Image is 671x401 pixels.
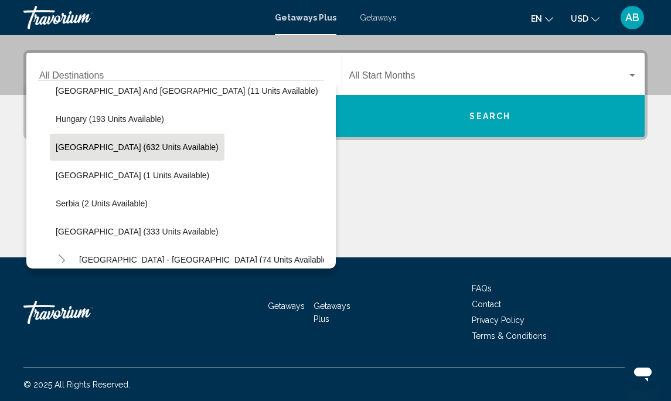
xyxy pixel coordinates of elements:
button: [GEOGRAPHIC_DATA] and [GEOGRAPHIC_DATA] (11 units available) [50,77,324,104]
button: Change currency [571,10,600,27]
button: [GEOGRAPHIC_DATA] - [GEOGRAPHIC_DATA] (74 units available) [73,246,336,273]
div: Search widget [26,53,645,137]
span: [GEOGRAPHIC_DATA] - [GEOGRAPHIC_DATA] (74 units available) [79,255,330,264]
a: FAQs [472,284,492,293]
button: [GEOGRAPHIC_DATA] (632 units available) [50,134,224,161]
a: Travorium [23,6,263,29]
a: Travorium [23,295,141,330]
span: [GEOGRAPHIC_DATA] (1 units available) [56,171,209,180]
a: Privacy Policy [472,315,524,325]
span: © 2025 All Rights Reserved. [23,380,130,389]
span: [GEOGRAPHIC_DATA] (333 units available) [56,227,219,236]
a: Contact [472,300,501,309]
button: Search [336,95,645,137]
button: [GEOGRAPHIC_DATA] (333 units available) [50,218,224,245]
a: Getaways Plus [314,301,350,324]
button: Toggle Spain - Canary Islands (74 units available) [50,248,73,271]
span: [GEOGRAPHIC_DATA] and [GEOGRAPHIC_DATA] (11 units available) [56,86,318,96]
iframe: Bouton de lancement de la fenêtre de messagerie [624,354,662,392]
span: Hungary (193 units available) [56,114,164,124]
button: Change language [531,10,553,27]
span: Serbia (2 units available) [56,199,148,208]
span: en [531,14,542,23]
button: User Menu [617,5,648,30]
span: [GEOGRAPHIC_DATA] (632 units available) [56,142,219,152]
button: [GEOGRAPHIC_DATA] (1 units available) [50,162,215,189]
a: Getaways [360,13,397,22]
span: Search [469,112,510,121]
span: AB [625,12,639,23]
a: Getaways [268,301,305,311]
a: Getaways Plus [275,13,336,22]
button: Serbia (2 units available) [50,190,154,217]
span: USD [571,14,588,23]
button: Hungary (193 units available) [50,106,170,132]
a: Terms & Conditions [472,331,547,341]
